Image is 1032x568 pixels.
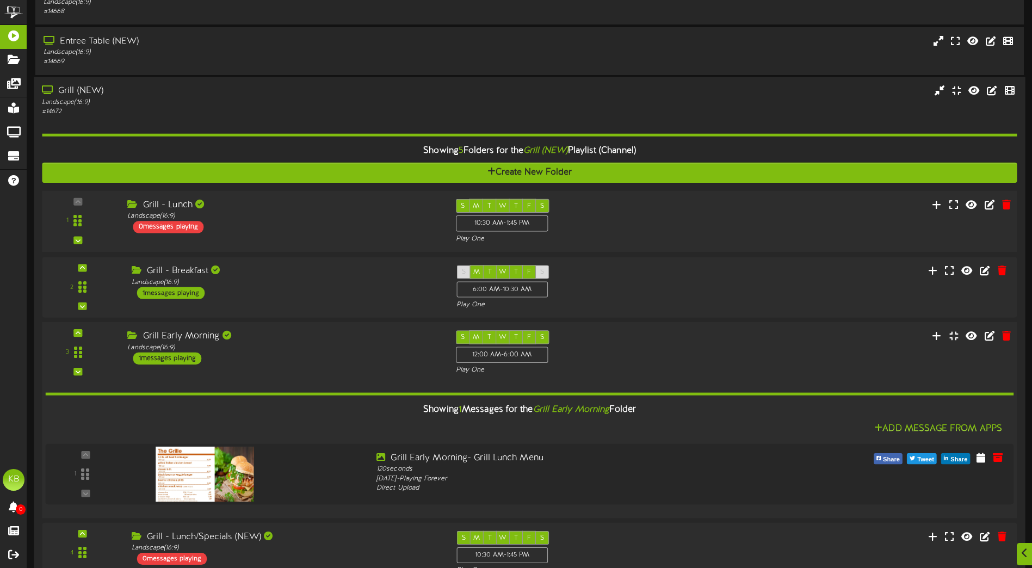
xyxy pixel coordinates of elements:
span: 1 [459,405,462,415]
div: Grill - Lunch/Specials (NEW) [132,531,440,544]
span: F [527,334,531,341]
div: 6:00 AM - 10:30 AM [456,281,548,297]
div: Landscape ( 16:9 ) [132,277,440,287]
div: 12:00 AM - 6:00 AM [456,347,548,363]
button: Create New Folder [42,162,1017,182]
div: Grill Early Morning- Grill Lunch Menu [376,452,763,465]
div: Landscape ( 16:9 ) [42,97,438,107]
button: Share [874,453,903,464]
div: # 14669 [44,57,439,66]
div: Grill (NEW) [42,85,438,97]
span: F [527,202,531,209]
div: Grill Early Morning [127,330,439,343]
span: S [540,334,544,341]
span: T [488,268,492,276]
span: S [462,534,466,542]
img: e99152ae-c6c6-4f56-b791-da210a108319thegrille.jpg [156,447,254,502]
span: F [527,534,531,542]
div: Showing Messages for the Folder [37,398,1022,422]
div: Grill - Lunch [127,199,439,211]
div: Landscape ( 16:9 ) [127,343,439,352]
span: S [540,268,544,276]
div: # 14668 [44,7,439,16]
span: S [461,202,465,209]
span: T [514,268,518,276]
span: S [540,534,544,542]
span: T [514,534,518,542]
span: T [487,202,491,209]
span: T [514,334,518,341]
span: T [487,334,491,341]
span: S [462,268,466,276]
i: Grill Early Morning [533,405,610,415]
span: W [499,334,506,341]
div: Entree Table (NEW) [44,35,439,48]
div: Landscape ( 16:9 ) [132,544,440,553]
div: Landscape ( 16:9 ) [127,211,439,220]
div: Showing Folders for the Playlist (Channel) [34,139,1025,162]
div: KB [3,469,24,491]
div: Play One [456,300,684,309]
span: M [473,202,479,209]
span: M [473,534,480,542]
span: W [499,534,506,542]
span: 5 [459,145,464,155]
div: # 14672 [42,107,438,116]
span: M [473,268,480,276]
button: Add Message From Apps [871,422,1005,435]
div: Grill - Breakfast [132,265,440,277]
span: T [488,534,492,542]
div: 0 messages playing [133,220,204,232]
div: 0 messages playing [137,553,207,565]
span: S [540,202,544,209]
div: 1 messages playing [137,287,205,299]
div: Play One [456,366,685,375]
div: Play One [456,234,685,243]
span: Share [948,454,969,466]
span: M [473,334,479,341]
div: 10:30 AM - 1:45 PM [456,215,548,231]
span: W [499,202,506,209]
div: Landscape ( 16:9 ) [44,48,439,57]
span: F [527,268,531,276]
span: S [461,334,465,341]
span: T [514,202,518,209]
span: Tweet [915,454,936,466]
div: Direct Upload [376,484,763,493]
div: [DATE] - Playing Forever [376,474,763,483]
button: Share [941,453,970,464]
button: Tweet [907,453,937,464]
div: 10:30 AM - 1:45 PM [456,547,548,563]
i: Grill (NEW) [523,145,568,155]
span: Share [881,454,902,466]
span: 0 [16,504,26,515]
div: 120 seconds [376,465,763,474]
span: W [499,268,506,276]
div: 1 messages playing [133,353,202,365]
